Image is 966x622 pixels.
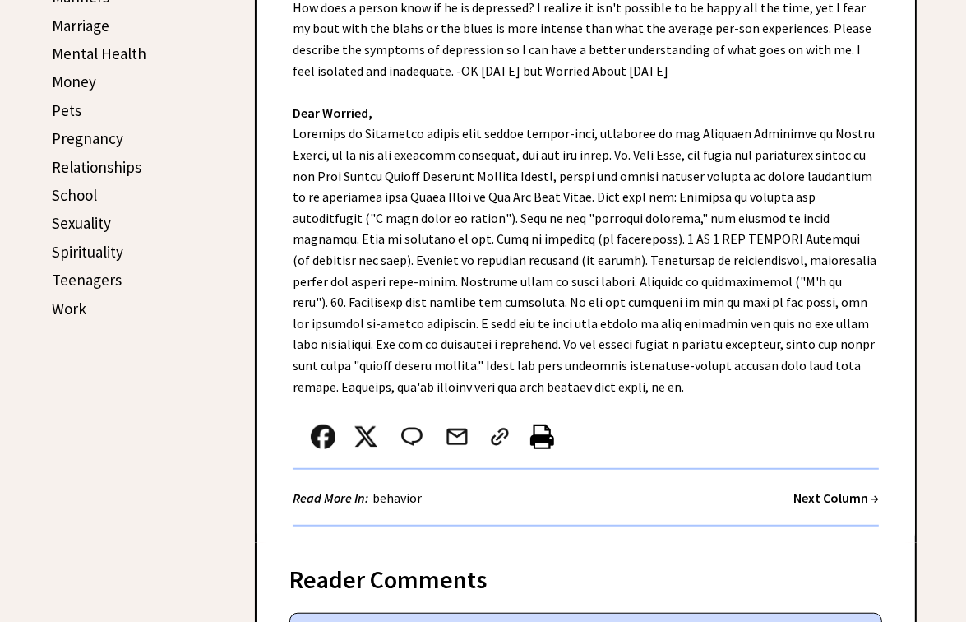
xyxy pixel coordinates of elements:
a: Money [52,72,96,91]
img: mail.png [445,425,469,449]
a: Sexuality [52,213,111,233]
strong: Dear Worried, [293,104,372,121]
a: behavior [368,490,426,506]
a: Relationships [52,157,141,177]
a: Spirituality [52,242,123,262]
div: Reader Comments [289,562,882,588]
a: Next Column → [793,490,879,506]
a: School [52,185,97,205]
strong: Read More In: [293,490,368,506]
a: Work [52,299,86,318]
img: message_round%202.png [398,425,426,449]
a: Teenagers [52,270,122,290]
img: printer%20icon.png [530,425,554,449]
img: link_02.png [488,425,512,449]
img: facebook.png [311,425,335,449]
a: Pets [52,100,81,120]
img: x_small.png [354,425,378,449]
a: Marriage [52,16,109,35]
a: Pregnancy [52,128,123,148]
a: Mental Health [52,44,146,63]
